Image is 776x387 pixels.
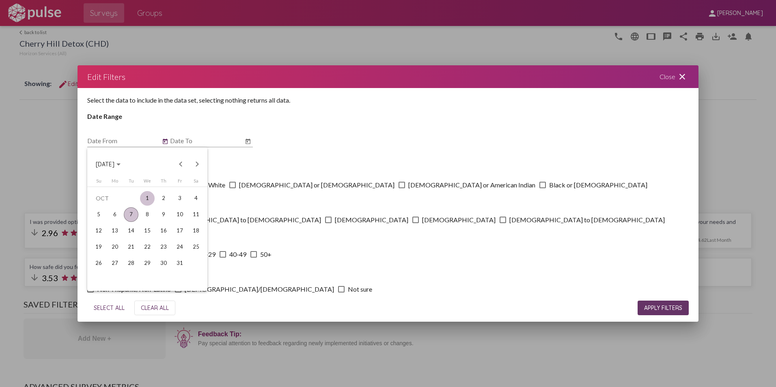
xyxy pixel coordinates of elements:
div: 14 [124,224,138,238]
div: 27 [108,256,122,271]
th: Wednesday [139,178,155,187]
div: 11 [189,207,203,222]
td: October 9, 2025 [155,206,172,223]
button: Previous month [173,156,189,172]
div: 12 [91,224,106,238]
div: 20 [108,240,122,254]
div: 17 [172,224,187,238]
div: 8 [140,207,155,222]
th: Thursday [155,178,172,187]
td: October 25, 2025 [188,239,204,255]
td: October 27, 2025 [107,255,123,271]
td: October 11, 2025 [188,206,204,223]
div: 30 [156,256,171,271]
div: 22 [140,240,155,254]
td: October 19, 2025 [91,239,107,255]
td: October 10, 2025 [172,206,188,223]
td: October 20, 2025 [107,239,123,255]
td: October 13, 2025 [107,223,123,239]
td: October 31, 2025 [172,255,188,271]
td: October 6, 2025 [107,206,123,223]
td: October 16, 2025 [155,223,172,239]
td: October 15, 2025 [139,223,155,239]
td: October 7, 2025 [123,206,139,223]
td: October 4, 2025 [188,190,204,206]
div: 31 [172,256,187,271]
div: 25 [189,240,203,254]
div: 3 [172,191,187,206]
td: OCT [91,190,139,206]
th: Saturday [188,178,204,187]
td: October 2, 2025 [155,190,172,206]
td: October 14, 2025 [123,223,139,239]
td: October 17, 2025 [172,223,188,239]
div: 6 [108,207,122,222]
div: 28 [124,256,138,271]
td: October 21, 2025 [123,239,139,255]
span: [DATE] [96,161,114,168]
th: Sunday [91,178,107,187]
div: 1 [140,191,155,206]
div: 26 [91,256,106,271]
td: October 18, 2025 [188,223,204,239]
td: October 3, 2025 [172,190,188,206]
div: 5 [91,207,106,222]
div: 4 [189,191,203,206]
td: October 23, 2025 [155,239,172,255]
td: October 5, 2025 [91,206,107,223]
td: October 30, 2025 [155,255,172,271]
div: 2 [156,191,171,206]
button: Choose month and year [89,156,127,172]
td: October 8, 2025 [139,206,155,223]
td: October 29, 2025 [139,255,155,271]
div: 10 [172,207,187,222]
div: 16 [156,224,171,238]
div: 21 [124,240,138,254]
td: October 22, 2025 [139,239,155,255]
div: 24 [172,240,187,254]
button: Next month [189,156,205,172]
td: October 12, 2025 [91,223,107,239]
div: 19 [91,240,106,254]
div: 23 [156,240,171,254]
th: Monday [107,178,123,187]
div: 7 [124,207,138,222]
td: October 26, 2025 [91,255,107,271]
td: October 1, 2025 [139,190,155,206]
td: October 24, 2025 [172,239,188,255]
div: 13 [108,224,122,238]
div: 9 [156,207,171,222]
div: 18 [189,224,203,238]
th: Friday [172,178,188,187]
div: 29 [140,256,155,271]
td: October 28, 2025 [123,255,139,271]
div: 15 [140,224,155,238]
th: Tuesday [123,178,139,187]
